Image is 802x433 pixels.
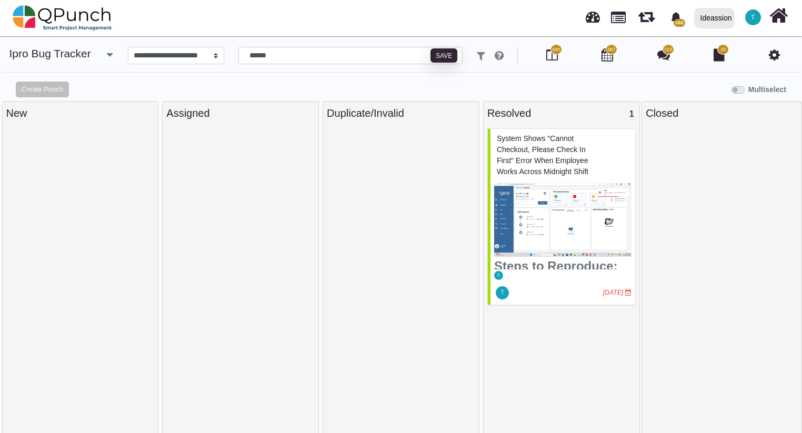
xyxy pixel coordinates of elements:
[625,289,631,296] i: Due Date
[664,46,672,54] span: 223
[751,14,755,21] span: T
[494,271,503,280] span: Selvarani
[546,48,558,61] i: Board
[13,2,112,34] img: qpunch-sp.fa6292f.png
[646,105,798,121] div: Closed
[501,290,504,295] span: T
[689,1,739,35] a: Ideassion
[667,8,685,27] div: Notification
[9,47,91,59] a: ipro Bug Tracker
[629,109,634,118] span: 1
[496,286,509,299] span: Thalha
[638,5,655,23] span: Iteration
[497,134,588,176] span: #82893
[495,51,504,61] i: e.g: punch or !ticket or &Type or #Status or @username or $priority or *iteration or ^additionalf...
[700,9,732,27] div: Ideassion
[608,46,616,54] span: 487
[674,19,685,27] span: 182
[586,6,600,22] span: Dashboard
[657,48,670,61] i: Punch Discussion
[166,105,315,121] div: Assigned
[670,12,681,23] svg: bell fill
[487,105,636,121] div: Resolved
[611,7,626,23] span: Projects
[714,48,725,61] i: Document Library
[769,6,788,26] i: Home
[494,180,631,259] img: fa777cb2-e8ab-42ec-87f4-f04b992196ba.png
[603,289,624,296] i: [DATE]
[720,46,726,54] span: 20
[664,1,690,34] a: bell fill182
[6,105,155,121] div: New
[327,105,475,121] div: Duplicate/Invalid
[601,48,613,61] i: Calendar
[745,9,761,25] span: Thalha
[497,274,500,277] span: S
[494,259,618,273] strong: Steps to Reproduce:
[16,82,69,97] button: Create Punch
[748,85,786,94] b: Multiselect
[552,46,560,54] span: 490
[430,48,457,63] button: Save
[739,1,767,34] a: T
